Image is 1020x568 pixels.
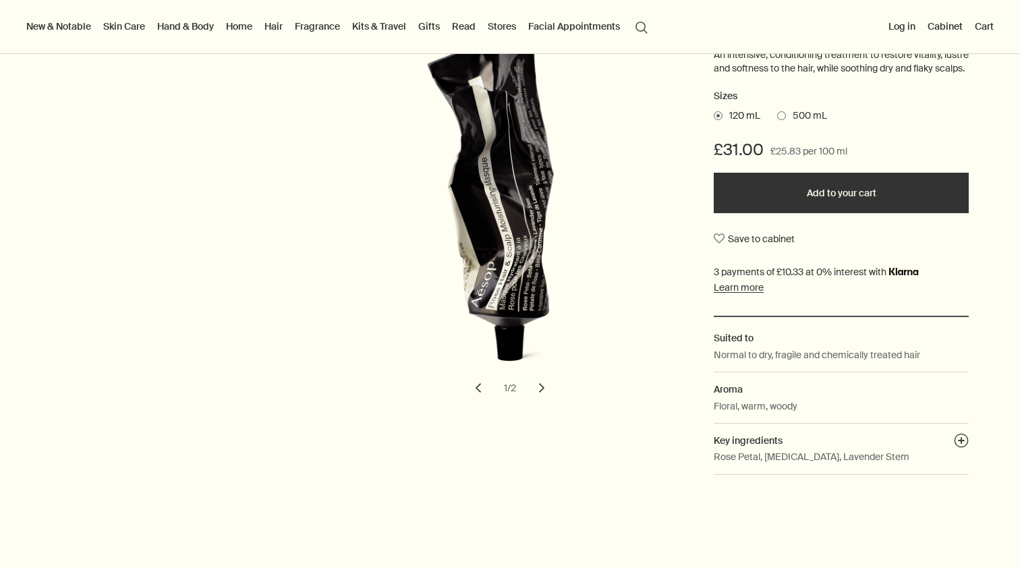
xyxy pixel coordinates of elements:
a: Cabinet [925,18,965,35]
button: Log in [886,18,918,35]
button: Key ingredients [954,433,969,452]
button: Cart [972,18,996,35]
button: next slide [527,373,557,403]
button: Open search [629,13,654,39]
h2: Aroma [714,382,969,397]
div: Rose Hair & Scalp Moisturising Masque [340,34,680,403]
a: Gifts [416,18,443,35]
p: Rose Petal, [MEDICAL_DATA], Lavender Stem [714,449,909,464]
a: Fragrance [292,18,343,35]
span: £25.83 per 100 ml [770,144,847,160]
span: £31.00 [714,139,764,161]
a: Kits & Travel [349,18,409,35]
button: Save to cabinet [714,227,795,251]
a: Hand & Body [154,18,217,35]
h2: Sizes [714,88,969,105]
a: Facial Appointments [526,18,623,35]
a: Hair [262,18,285,35]
h2: Suited to [714,331,969,345]
img: Back of Rose Hair & Scalp Moisturising Masque in aluminium tube [366,34,662,386]
a: Read [449,18,478,35]
a: Home [223,18,255,35]
span: 500 mL [786,109,827,123]
button: previous slide [463,373,493,403]
p: Floral, warm, woody [714,399,797,414]
span: Key ingredients [714,434,783,447]
p: An intensive, conditioning treatment to restore vitality, lustre and softness to the hair, while ... [714,49,969,75]
a: Skin Care [101,18,148,35]
button: New & Notable [24,18,94,35]
span: 120 mL [722,109,760,123]
button: Add to your cart - £31.00 [714,173,969,213]
button: Stores [485,18,519,35]
p: Normal to dry, fragile and chemically treated hair [714,347,920,362]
